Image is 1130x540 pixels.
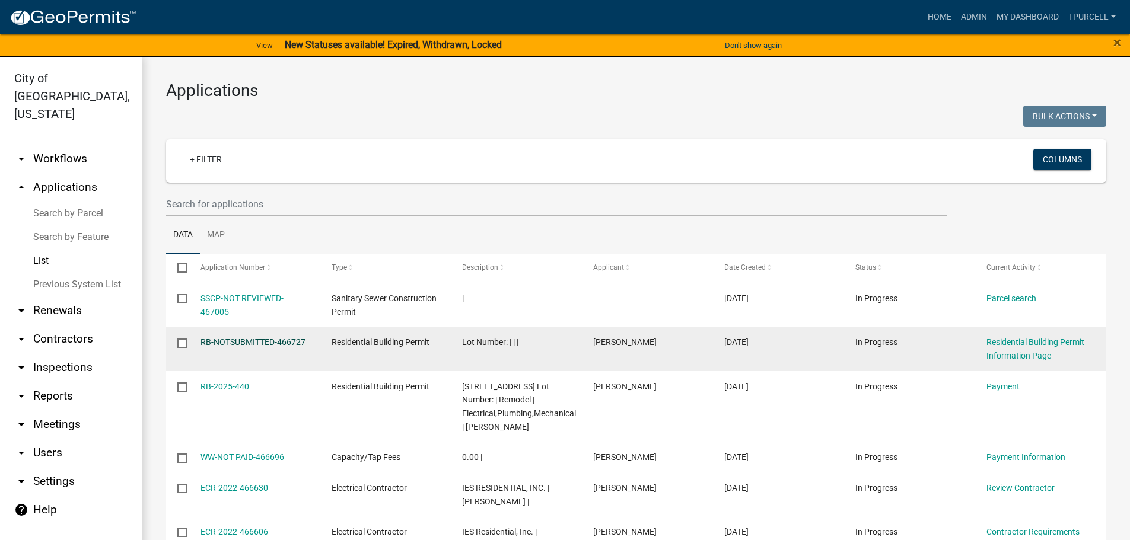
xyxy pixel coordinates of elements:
[855,452,897,462] span: In Progress
[462,293,464,303] span: |
[200,452,284,462] a: WW-NOT PAID-466696
[855,483,897,493] span: In Progress
[986,452,1065,462] a: Payment Information
[986,483,1055,493] a: Review Contractor
[975,254,1106,282] datatable-header-cell: Current Activity
[332,452,400,462] span: Capacity/Tap Fees
[332,263,347,271] span: Type
[986,527,1080,536] a: Contractor Requirements
[593,452,657,462] span: Kurt Maier
[462,382,576,432] span: 673 HIGH STREET Lot Number: | Remodel | Electrical,Plumbing,Mechanical | Andrew Reich
[724,527,749,536] span: 08/20/2025
[14,446,28,460] i: arrow_drop_down
[724,263,766,271] span: Date Created
[332,337,429,347] span: Residential Building Permit
[189,254,320,282] datatable-header-cell: Application Number
[1113,36,1121,50] button: Close
[724,293,749,303] span: 08/20/2025
[14,417,28,432] i: arrow_drop_down
[332,483,407,493] span: Electrical Contractor
[986,337,1084,360] a: Residential Building Permit Information Page
[1113,34,1121,51] span: ×
[14,303,28,318] i: arrow_drop_down
[166,254,189,282] datatable-header-cell: Select
[1023,106,1106,127] button: Bulk Actions
[200,216,232,254] a: Map
[166,192,947,216] input: Search for applications
[855,527,897,536] span: In Progress
[200,293,284,317] a: SSCP-NOT REVIEWED-467005
[986,293,1036,303] a: Parcel search
[285,39,502,50] strong: New Statuses available! Expired, Withdrawn, Locked
[593,483,657,493] span: Babak Noory
[200,382,249,391] a: RB-2025-440
[986,263,1036,271] span: Current Activity
[462,452,482,462] span: 0.00 |
[462,337,518,347] span: Lot Number: | | |
[855,293,897,303] span: In Progress
[956,6,992,28] a: Admin
[582,254,713,282] datatable-header-cell: Applicant
[923,6,956,28] a: Home
[14,389,28,403] i: arrow_drop_down
[855,382,897,391] span: In Progress
[166,81,1106,101] h3: Applications
[593,337,657,347] span: Kurt Maier
[200,527,268,536] a: ECR-2022-466606
[14,503,28,517] i: help
[462,263,498,271] span: Description
[180,149,231,170] a: + Filter
[724,337,749,347] span: 08/20/2025
[14,360,28,375] i: arrow_drop_down
[713,254,844,282] datatable-header-cell: Date Created
[462,483,549,506] span: IES RESIDENTIAL, INC. | Babak Noory |
[200,483,268,493] a: ECR-2022-466630
[724,452,749,462] span: 08/20/2025
[14,180,28,194] i: arrow_drop_up
[332,527,407,536] span: Electrical Contractor
[14,474,28,488] i: arrow_drop_down
[200,263,265,271] span: Application Number
[844,254,975,282] datatable-header-cell: Status
[451,254,582,282] datatable-header-cell: Description
[593,263,624,271] span: Applicant
[14,152,28,166] i: arrow_drop_down
[1064,6,1121,28] a: Tpurcell
[724,382,749,391] span: 08/20/2025
[320,254,451,282] datatable-header-cell: Type
[332,382,429,391] span: Residential Building Permit
[593,527,657,536] span: William Britton Crist, Jr.
[720,36,787,55] button: Don't show again
[855,337,897,347] span: In Progress
[332,293,437,317] span: Sanitary Sewer Construction Permit
[724,483,749,493] span: 08/20/2025
[1033,149,1091,170] button: Columns
[252,36,278,55] a: View
[593,382,657,391] span: Andrew Reich
[855,263,876,271] span: Status
[166,216,200,254] a: Data
[986,382,1020,391] a: Payment
[14,332,28,346] i: arrow_drop_down
[992,6,1064,28] a: My Dashboard
[200,337,305,347] a: RB-NOTSUBMITTED-466727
